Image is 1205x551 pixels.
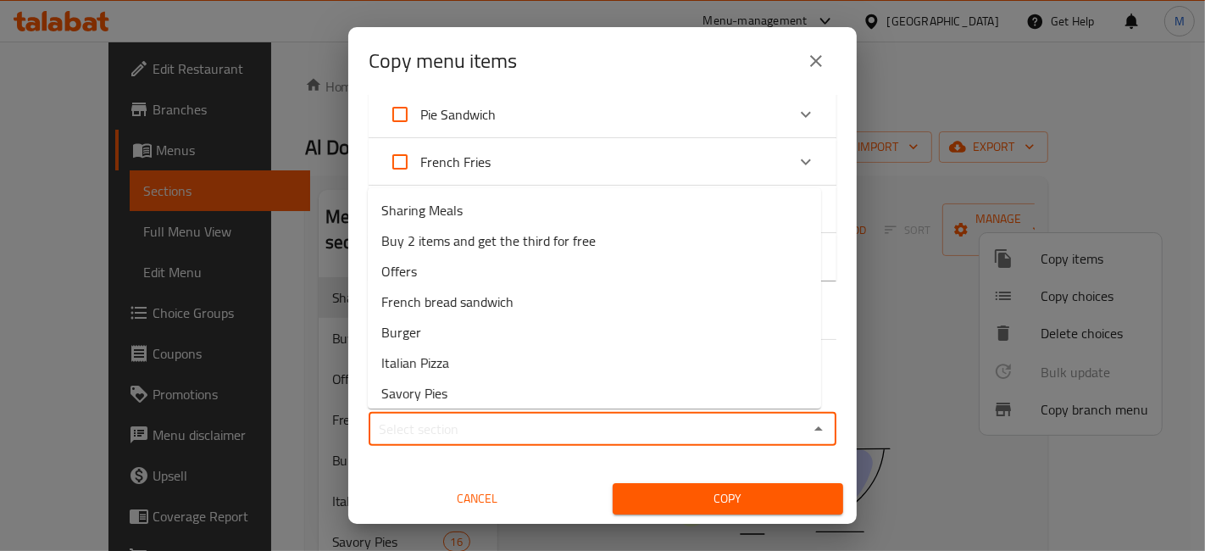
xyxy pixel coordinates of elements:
button: Copy [613,483,843,515]
div: Expand [369,138,836,186]
span: Pie Sandwich [420,102,496,127]
span: Italian Pizza [381,353,449,373]
button: Cancel [362,483,592,515]
label: Acknowledge [380,94,496,135]
span: Sharing Meals [381,200,463,220]
button: Close [807,417,830,441]
span: Copy [626,488,830,509]
span: Buy 2 items and get the third for free [381,231,596,251]
span: Offers [381,261,417,281]
span: French Fries [420,149,491,175]
input: Select section [374,417,803,441]
button: close [796,41,836,81]
span: Cancel [369,488,586,509]
span: Savory Pies [381,383,447,404]
span: Burger [381,322,421,342]
div: Expand [369,91,836,138]
label: Acknowledge [380,142,491,182]
h2: Copy menu items [369,47,517,75]
span: French bread sandwich [381,292,514,312]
